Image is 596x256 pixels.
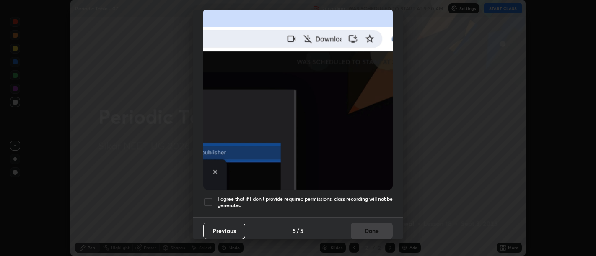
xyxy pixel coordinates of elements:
h4: 5 [300,226,303,235]
img: downloads-permission-blocked.gif [203,8,393,190]
h5: I agree that if I don't provide required permissions, class recording will not be generated [218,196,393,209]
h4: / [297,226,299,235]
button: Previous [203,223,245,239]
h4: 5 [293,226,296,235]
